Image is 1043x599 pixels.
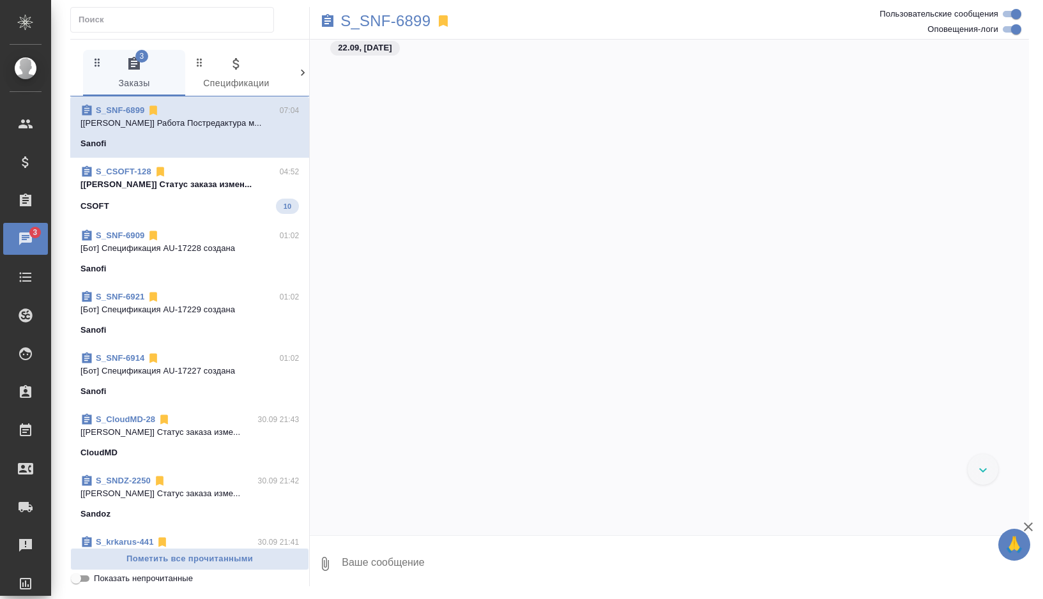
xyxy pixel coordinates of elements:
p: 07:04 [280,104,300,117]
span: 10 [276,200,299,213]
p: [Бот] Спецификация AU-17227 создана [80,365,299,377]
span: 3 [135,50,148,63]
a: S_SNF-6914 [96,353,144,363]
p: 01:02 [280,352,300,365]
a: S_SNF-6909 [96,231,144,240]
p: Sanofi [80,262,107,275]
button: 🙏 [998,529,1030,561]
p: [Бот] Спецификация AU-17228 создана [80,242,299,255]
p: [[PERSON_NAME]] Статус заказа измен... [80,178,299,191]
span: Показать непрочитанные [94,572,193,585]
span: Оповещения-логи [927,23,998,36]
svg: Отписаться [156,536,169,549]
div: S_CloudMD-2830.09 21:43[[PERSON_NAME]] Статус заказа изме...CloudMD [70,406,309,467]
p: CloudMD [80,446,118,459]
p: Sanofi [80,324,107,337]
p: 30.09 21:43 [258,413,300,426]
a: S_krkarus-441 [96,537,153,547]
span: Клиенты [295,56,382,91]
p: 30.09 21:41 [258,536,300,549]
span: Спецификации [193,56,280,91]
p: 22.09, [DATE] [338,42,392,54]
svg: Зажми и перетащи, чтобы поменять порядок вкладок [296,56,308,68]
a: 3 [3,223,48,255]
p: Sanofi [80,385,107,398]
span: 🙏 [1003,531,1025,558]
div: S_SNF-689907:04[[PERSON_NAME]] Работа Постредактура м...Sanofi [70,96,309,158]
a: S_SNF-6899 [340,15,430,27]
span: Пометить все прочитанными [77,552,302,566]
p: 01:02 [280,229,300,242]
p: [[PERSON_NAME]] Статус заказа изме... [80,487,299,500]
a: S_SNF-6899 [96,105,144,115]
p: 01:02 [280,291,300,303]
svg: Отписаться [154,165,167,178]
div: S_CSOFT-12804:52[[PERSON_NAME]] Статус заказа измен...CSOFT10 [70,158,309,222]
input: Поиск [79,11,273,29]
svg: Отписаться [153,474,166,487]
p: Sanofi [80,137,107,150]
span: Заказы [91,56,178,91]
p: [Бот] Спецификация AU-17229 создана [80,303,299,316]
svg: Отписаться [147,229,160,242]
button: Пометить все прочитанными [70,548,309,570]
div: S_krkarus-44130.09 21:41[[PERSON_NAME]] Статус заказа изме...ООО «КРКА-РУС» [70,528,309,589]
div: S_SNDZ-225030.09 21:42[[PERSON_NAME]] Статус заказа изме...Sandoz [70,467,309,528]
a: S_CSOFT-128 [96,167,151,176]
div: S_SNF-690901:02[Бот] Спецификация AU-17228 созданаSanofi [70,222,309,283]
a: S_CloudMD-28 [96,414,155,424]
span: 3 [25,226,45,239]
svg: Зажми и перетащи, чтобы поменять порядок вкладок [91,56,103,68]
p: 30.09 21:42 [258,474,300,487]
svg: Отписаться [147,352,160,365]
a: S_SNDZ-2250 [96,476,151,485]
div: S_SNF-691401:02[Бот] Спецификация AU-17227 созданаSanofi [70,344,309,406]
p: 04:52 [280,165,300,178]
svg: Отписаться [147,291,160,303]
p: Sandoz [80,508,110,520]
p: [[PERSON_NAME]] Работа Постредактура м... [80,117,299,130]
span: Пользовательские сообщения [879,8,998,20]
svg: Отписаться [147,104,160,117]
svg: Отписаться [158,413,171,426]
p: CSOFT [80,200,109,213]
a: S_SNF-6921 [96,292,144,301]
p: [[PERSON_NAME]] Статус заказа изме... [80,426,299,439]
div: S_SNF-692101:02[Бот] Спецификация AU-17229 созданаSanofi [70,283,309,344]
